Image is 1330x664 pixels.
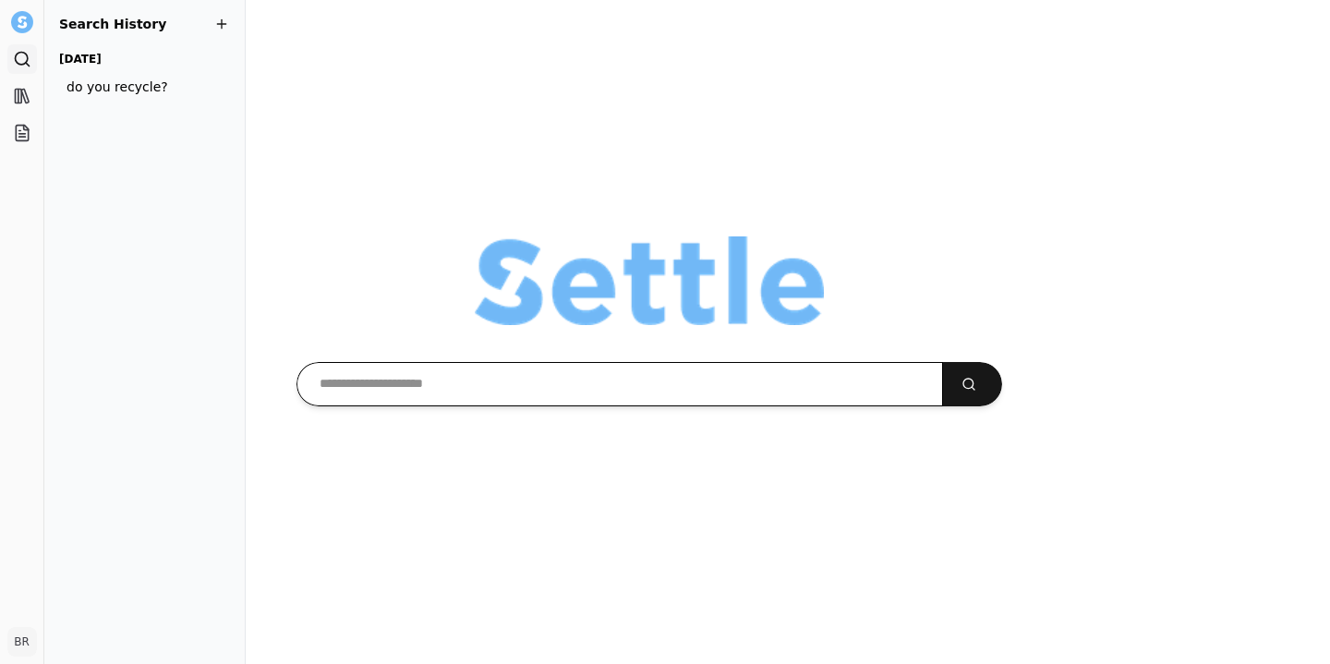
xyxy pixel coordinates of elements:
[7,44,37,74] a: Search
[7,627,37,657] button: BR
[59,15,230,33] h2: Search History
[7,118,37,148] a: Projects
[475,236,824,325] img: Organization logo
[66,78,208,96] span: do you recycle?
[11,11,33,33] img: Settle
[7,7,37,37] button: Settle
[59,48,215,70] h3: [DATE]
[7,81,37,111] a: Library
